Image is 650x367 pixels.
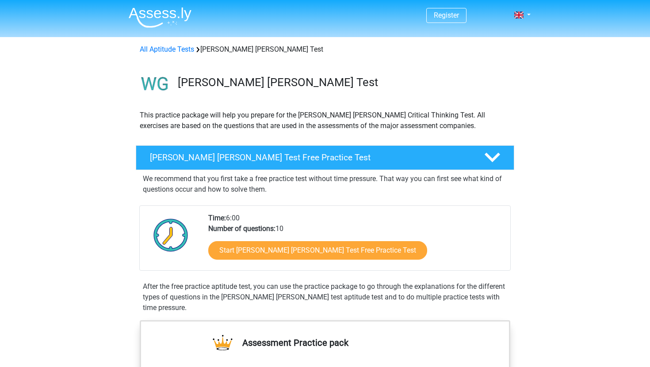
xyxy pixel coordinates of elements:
[178,76,507,89] h3: [PERSON_NAME] [PERSON_NAME] Test
[139,281,511,313] div: After the free practice aptitude test, you can use the practice package to go through the explana...
[136,44,514,55] div: [PERSON_NAME] [PERSON_NAME] Test
[143,174,507,195] p: We recommend that you first take a free practice test without time pressure. That way you can fir...
[129,7,191,28] img: Assessly
[202,213,510,270] div: 6:00 10
[140,110,510,131] p: This practice package will help you prepare for the [PERSON_NAME] [PERSON_NAME] Critical Thinking...
[132,145,518,170] a: [PERSON_NAME] [PERSON_NAME] Test Free Practice Test
[208,214,226,222] b: Time:
[208,241,427,260] a: Start [PERSON_NAME] [PERSON_NAME] Test Free Practice Test
[208,224,275,233] b: Number of questions:
[140,45,194,53] a: All Aptitude Tests
[136,65,174,103] img: watson glaser test
[150,152,470,163] h4: [PERSON_NAME] [PERSON_NAME] Test Free Practice Test
[149,213,193,257] img: Clock
[434,11,459,19] a: Register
